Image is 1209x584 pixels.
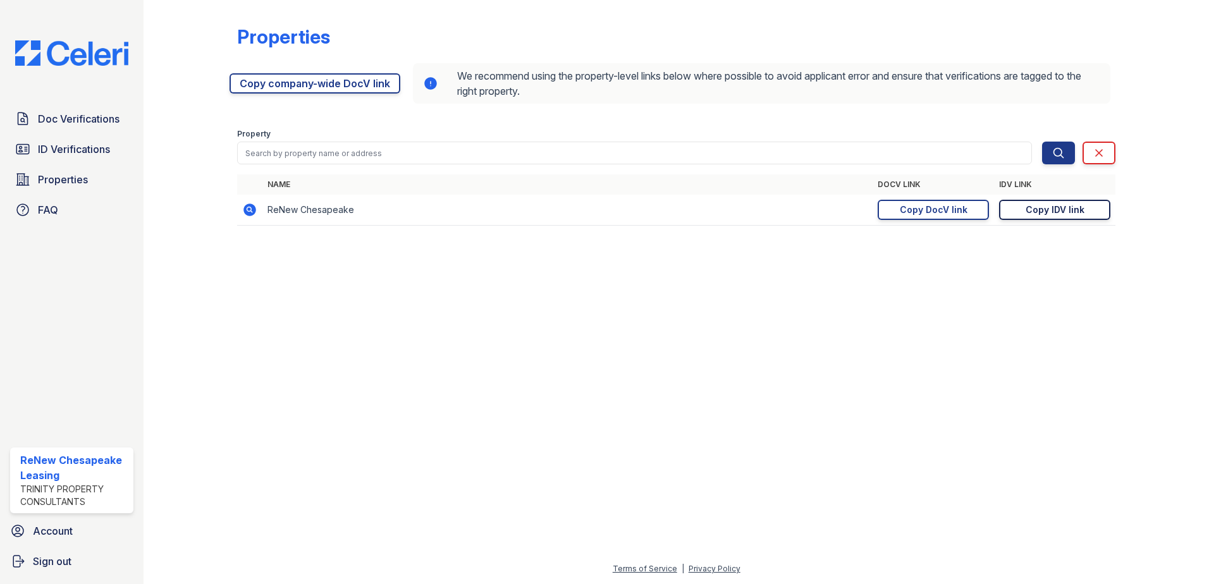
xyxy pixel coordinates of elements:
a: Properties [10,167,133,192]
th: IDV Link [994,174,1115,195]
a: Privacy Policy [689,564,740,573]
div: ReNew Chesapeake Leasing [20,453,128,483]
label: Property [237,129,271,139]
span: Properties [38,172,88,187]
a: Terms of Service [613,564,677,573]
th: Name [262,174,873,195]
td: ReNew Chesapeake [262,195,873,226]
div: | [682,564,684,573]
input: Search by property name or address [237,142,1032,164]
a: Copy company-wide DocV link [230,73,400,94]
div: Properties [237,25,330,48]
a: Copy DocV link [878,200,989,220]
a: Account [5,518,138,544]
a: Copy IDV link [999,200,1110,220]
div: Copy IDV link [1026,204,1084,216]
span: ID Verifications [38,142,110,157]
div: Copy DocV link [900,204,967,216]
span: Account [33,523,73,538]
a: FAQ [10,197,133,222]
img: CE_Logo_Blue-a8612792a0a2168367f1c8372b55b34899dd931a85d93a1a3d3e32e68fde9ad4.png [5,40,138,66]
div: Trinity Property Consultants [20,483,128,508]
div: We recommend using the property-level links below where possible to avoid applicant error and ens... [413,63,1110,104]
a: Doc Verifications [10,106,133,131]
span: Doc Verifications [38,111,120,126]
a: Sign out [5,549,138,574]
span: FAQ [38,202,58,217]
span: Sign out [33,554,71,569]
th: DocV Link [873,174,994,195]
a: ID Verifications [10,137,133,162]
